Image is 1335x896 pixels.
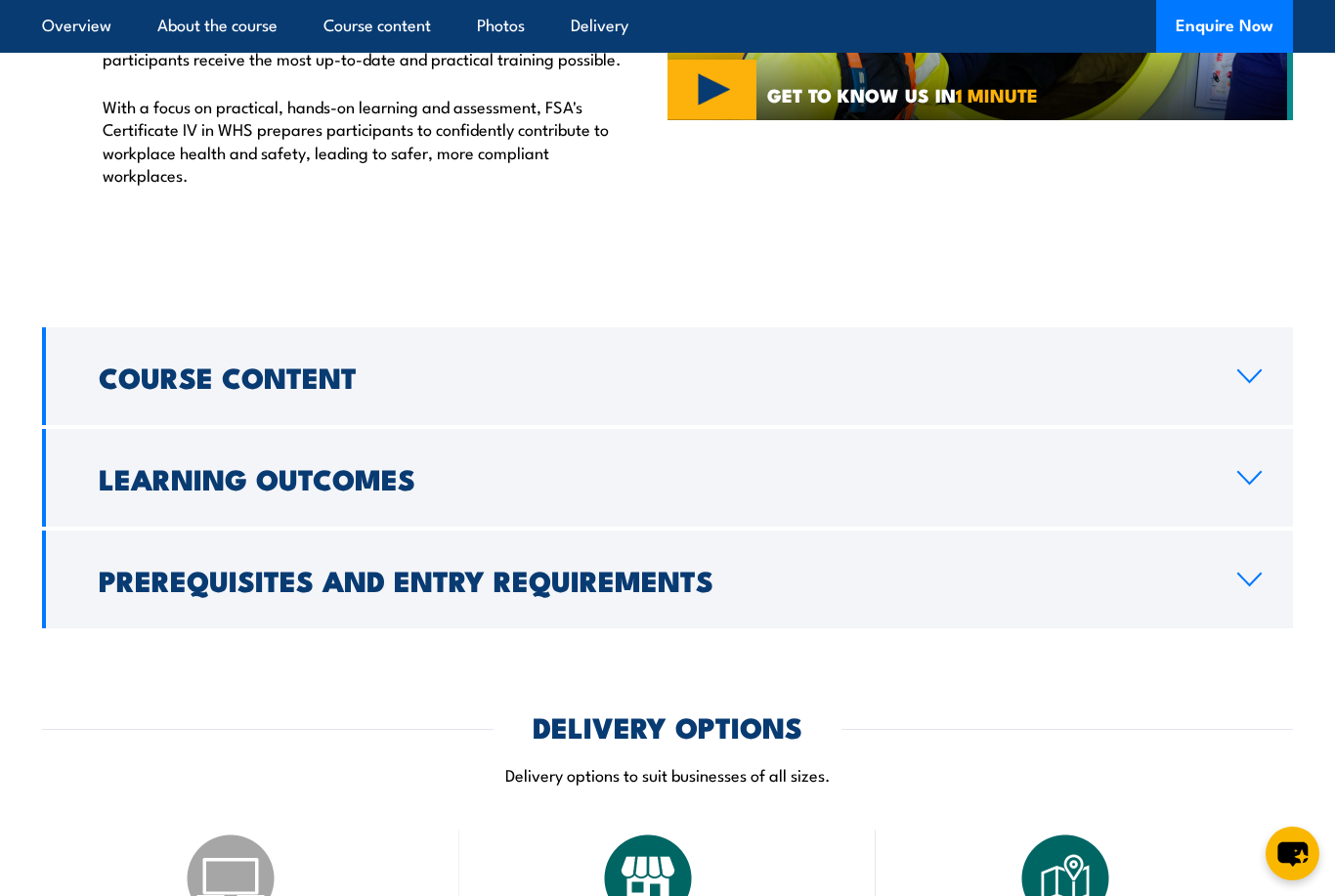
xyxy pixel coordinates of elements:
[103,95,638,187] p: With a focus on practical, hands-on learning and assessment, FSA's Certificate IV in WHS prepares...
[99,567,1206,592] h2: Prerequisites and Entry Requirements
[1266,827,1319,880] button: chat-button
[767,86,1038,104] span: GET TO KNOW US IN
[99,465,1206,491] h2: Learning Outcomes
[42,429,1293,527] a: Learning Outcomes
[42,763,1293,786] p: Delivery options to suit businesses of all sizes.
[42,531,1293,628] a: Prerequisites and Entry Requirements
[99,363,1206,389] h2: Course Content
[533,713,802,739] h2: DELIVERY OPTIONS
[956,80,1038,108] strong: 1 MINUTE
[42,327,1293,425] a: Course Content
